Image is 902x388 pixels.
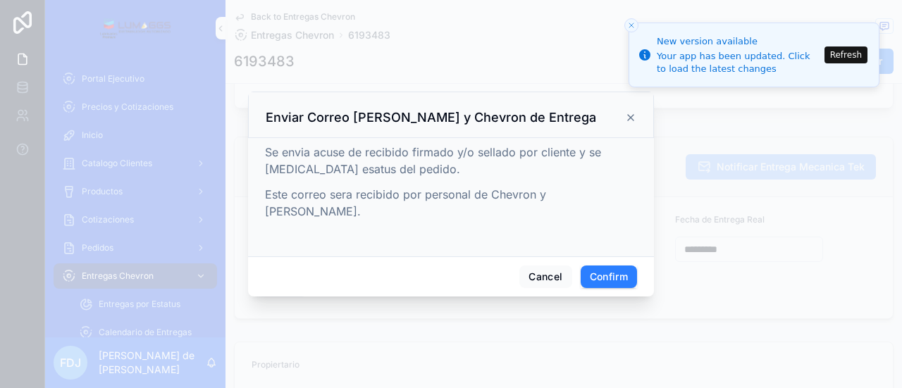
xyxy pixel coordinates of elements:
[265,144,637,177] p: Se envia acuse de recibido firmado y/o sellado por cliente y se [MEDICAL_DATA] esatus del pedido.
[657,35,820,49] div: New version available
[657,50,820,75] div: Your app has been updated. Click to load the latest changes
[265,186,637,220] p: Este correo sera recibido por personal de Chevron y [PERSON_NAME].
[266,109,596,126] h3: Enviar Correo [PERSON_NAME] y Chevron de Entrega
[581,265,637,288] button: Confirm
[624,18,638,32] button: Close toast
[519,265,572,288] button: Cancel
[824,46,867,63] button: Refresh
